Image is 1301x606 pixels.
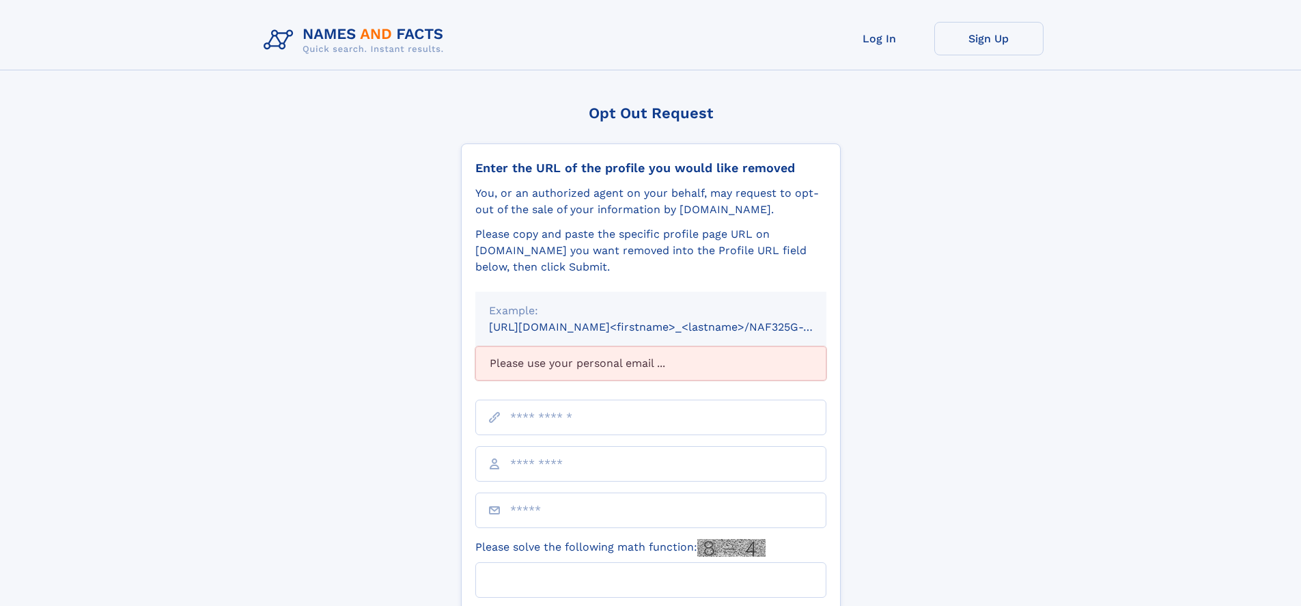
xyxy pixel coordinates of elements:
div: Please copy and paste the specific profile page URL on [DOMAIN_NAME] you want removed into the Pr... [475,226,826,275]
div: Example: [489,303,813,319]
small: [URL][DOMAIN_NAME]<firstname>_<lastname>/NAF325G-xxxxxxxx [489,320,852,333]
label: Please solve the following math function: [475,539,766,557]
a: Log In [825,22,934,55]
img: Logo Names and Facts [258,22,455,59]
div: You, or an authorized agent on your behalf, may request to opt-out of the sale of your informatio... [475,185,826,218]
a: Sign Up [934,22,1044,55]
div: Opt Out Request [461,105,841,122]
div: Please use your personal email ... [475,346,826,381]
div: Enter the URL of the profile you would like removed [475,161,826,176]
